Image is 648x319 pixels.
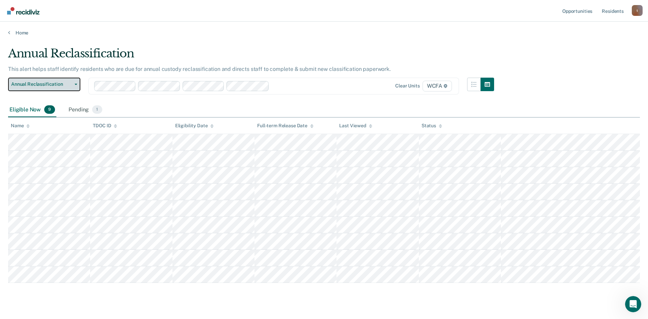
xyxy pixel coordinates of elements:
span: WCFA [423,81,452,91]
img: Recidiviz [7,7,39,15]
button: Profile dropdown button [632,5,643,16]
div: Annual Reclassification [8,47,494,66]
button: Annual Reclassification [8,78,80,91]
div: Full-term Release Date [257,123,314,129]
a: Home [8,30,640,36]
div: Eligible Now9 [8,103,56,117]
div: TDOC ID [93,123,117,129]
span: 1 [92,105,102,114]
span: 9 [44,105,55,114]
div: t [632,5,643,16]
p: This alert helps staff identify residents who are due for annual custody reclassification and dir... [8,66,391,72]
div: Pending1 [67,103,103,117]
div: Status [422,123,442,129]
div: Name [11,123,30,129]
div: Last Viewed [339,123,372,129]
div: Eligibility Date [175,123,214,129]
span: Annual Reclassification [11,81,72,87]
div: Clear units [395,83,420,89]
iframe: Intercom live chat [625,296,641,312]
